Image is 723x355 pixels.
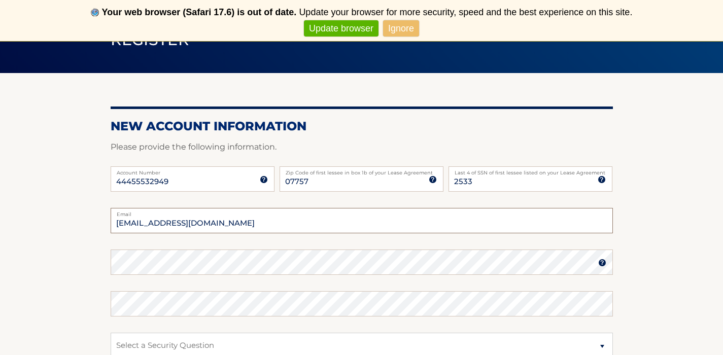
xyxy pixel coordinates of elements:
label: Email [111,208,613,216]
img: tooltip.svg [598,259,606,267]
input: Email [111,208,613,233]
label: Account Number [111,166,274,174]
h2: New Account Information [111,119,613,134]
input: SSN or EIN (last 4 digits only) [449,166,612,192]
a: Ignore [383,20,419,37]
a: Update browser [304,20,378,37]
label: Last 4 of SSN of first lessee listed on your Lease Agreement [449,166,612,174]
p: Please provide the following information. [111,140,613,154]
label: Zip Code of first lessee in box 1b of your Lease Agreement [280,166,443,174]
input: Zip Code [280,166,443,192]
span: Update your browser for more security, speed and the best experience on this site. [299,7,632,17]
input: Account Number [111,166,274,192]
img: tooltip.svg [260,175,268,184]
img: tooltip.svg [598,175,606,184]
img: tooltip.svg [429,175,437,184]
b: Your web browser (Safari 17.6) is out of date. [102,7,297,17]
